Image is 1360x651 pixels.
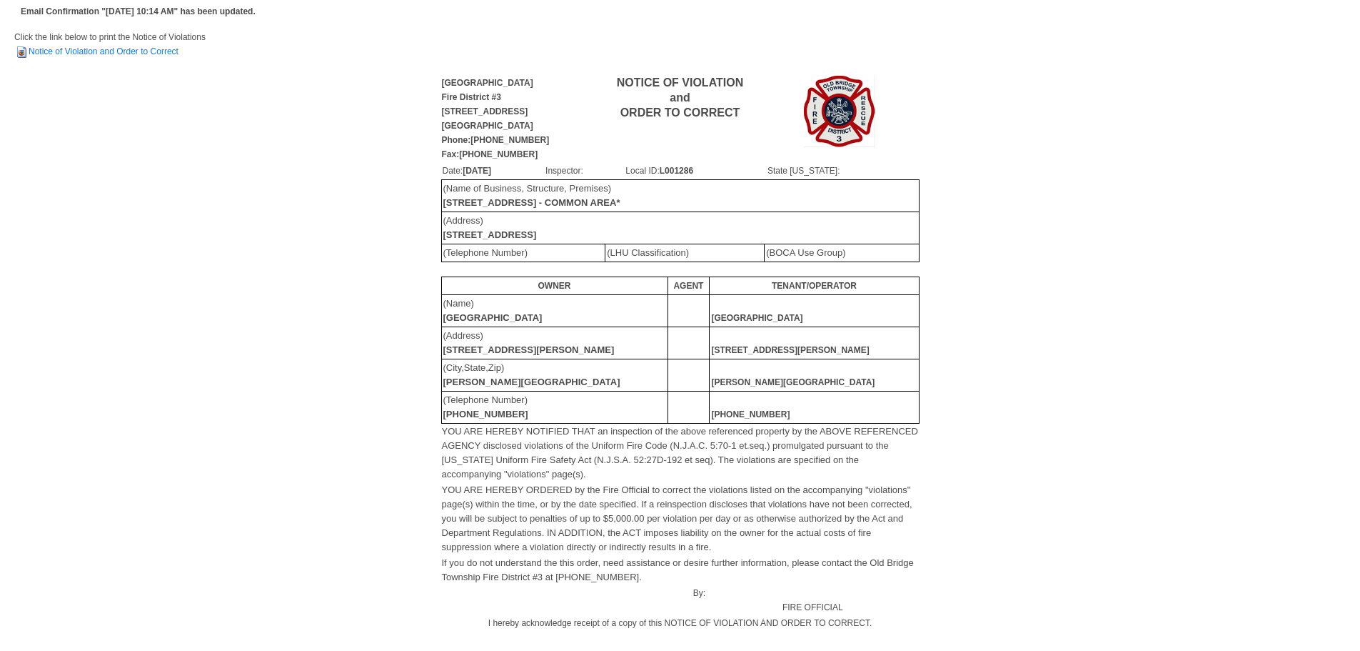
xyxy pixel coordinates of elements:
font: (BOCA Use Group) [766,247,845,258]
td: FIRE OFFICIAL [706,585,919,615]
font: (Name of Business, Structure, Premises) [443,183,620,208]
td: State [US_STATE]: [767,163,919,179]
b: NOTICE OF VIOLATION and ORDER TO CORRECT [617,76,743,119]
b: [PERSON_NAME][GEOGRAPHIC_DATA] [711,377,875,387]
td: I hereby acknowledge receipt of a copy of this NOTICE OF VIOLATION AND ORDER TO CORRECT. [441,615,920,631]
b: [PERSON_NAME][GEOGRAPHIC_DATA] [443,377,620,387]
font: (Telephone Number) [443,394,528,419]
b: [STREET_ADDRESS][PERSON_NAME] [711,345,869,355]
font: (LHU Classification) [607,247,689,258]
td: Email Confirmation "[DATE] 10:14 AM" has been updated. [19,2,258,21]
td: Local ID: [625,163,767,179]
b: [STREET_ADDRESS] - COMMON AREA* [443,197,620,208]
b: [DATE] [463,166,491,176]
b: AGENT [673,281,703,291]
b: [PHONE_NUMBER] [443,409,528,419]
font: (Name) [443,298,543,323]
b: [GEOGRAPHIC_DATA] [443,312,543,323]
font: (City,State,Zip) [443,362,620,387]
b: OWNER [538,281,571,291]
b: L001286 [660,166,693,176]
td: Inspector: [545,163,625,179]
img: Image [804,76,875,147]
span: Click the link below to print the Notice of Violations [14,32,206,56]
img: HTML Document [14,45,29,59]
a: Notice of Violation and Order to Correct [14,46,178,56]
td: Date: [442,163,545,179]
font: If you do not understand the this order, need assistance or desire further information, please co... [442,557,914,582]
b: [STREET_ADDRESS] [443,229,537,240]
font: (Address) [443,330,615,355]
font: (Address) [443,215,537,240]
font: YOU ARE HEREBY NOTIFIED THAT an inspection of the above referenced property by the ABOVE REFERENC... [442,426,918,479]
b: [GEOGRAPHIC_DATA] Fire District #3 [STREET_ADDRESS] [GEOGRAPHIC_DATA] Phone:[PHONE_NUMBER] Fax:[P... [442,78,550,159]
font: YOU ARE HEREBY ORDERED by the Fire Official to correct the violations listed on the accompanying ... [442,484,912,552]
b: [STREET_ADDRESS][PERSON_NAME] [443,344,615,355]
b: [GEOGRAPHIC_DATA] [711,313,802,323]
b: TENANT/OPERATOR [772,281,857,291]
td: By: [441,585,707,615]
font: (Telephone Number) [443,247,528,258]
b: [PHONE_NUMBER] [711,409,790,419]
